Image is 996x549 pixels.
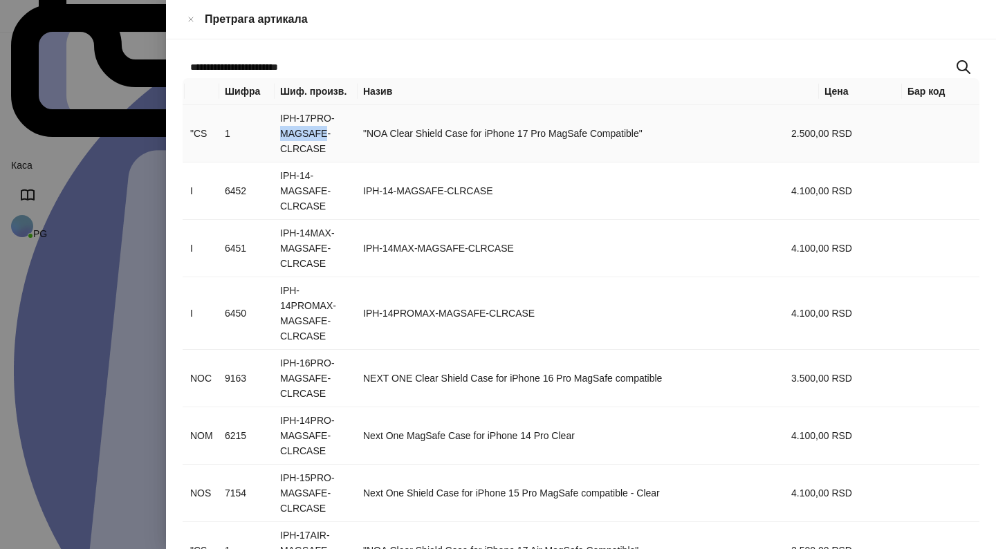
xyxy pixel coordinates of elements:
[358,465,786,522] td: Next One Shield Case for iPhone 15 Pro MagSafe compatible - Clear
[219,78,275,105] th: Шифра
[786,350,869,407] td: 3.500,00 RSD
[358,78,819,105] th: Назив
[358,105,786,162] td: "NOA Clear Shield Case for iPhone 17 Pro MagSafe Compatible"
[819,78,902,105] th: Цена
[275,465,358,522] td: IPH-15PRO-MAGSAFE-CLRCASE
[786,220,869,277] td: 4.100,00 RSD
[786,277,869,350] td: 4.100,00 RSD
[275,350,358,407] td: IPH-16PRO-MAGSAFE-CLRCASE
[275,277,358,350] td: IPH-14PROMAX-MAGSAFE-CLRCASE
[275,78,358,105] th: Шиф. произв.
[786,105,869,162] td: 2.500,00 RSD
[219,105,275,162] td: 1
[275,220,358,277] td: IPH-14MAX-MAGSAFE-CLRCASE
[786,162,869,220] td: 4.100,00 RSD
[190,428,214,443] div: NOM
[219,407,275,465] td: 6215
[190,126,214,141] div: "CS
[219,277,275,350] td: 6450
[358,220,786,277] td: IPH-14MAX-MAGSAFE-CLRCASE
[358,407,786,465] td: Next One MagSafe Case for iPhone 14 Pro Clear
[786,407,869,465] td: 4.100,00 RSD
[190,306,214,321] div: I
[275,407,358,465] td: IPH-14PRO-MAGSAFE-CLRCASE
[275,162,358,220] td: IPH-14-MAGSAFE-CLRCASE
[786,465,869,522] td: 4.100,00 RSD
[219,162,275,220] td: 6452
[358,277,786,350] td: IPH-14PROMAX-MAGSAFE-CLRCASE
[219,220,275,277] td: 6451
[219,465,275,522] td: 7154
[358,350,786,407] td: NEXT ONE Clear Shield Case for iPhone 16 Pro MagSafe compatible
[183,11,199,28] button: Close
[190,371,214,386] div: NOC
[358,162,786,220] td: IPH-14-MAGSAFE-CLRCASE
[275,105,358,162] td: IPH-17PRO-MAGSAFE-CLRCASE
[190,485,214,501] div: NOS
[190,183,214,198] div: I
[205,11,979,28] div: Претрага артикала
[190,241,214,256] div: I
[219,350,275,407] td: 9163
